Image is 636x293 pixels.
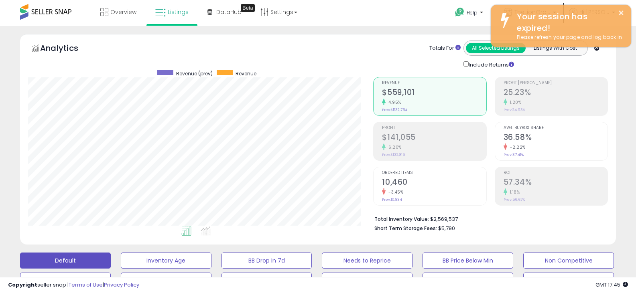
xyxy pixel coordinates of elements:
small: -2.22% [507,144,526,150]
span: Profit [382,126,486,130]
div: Include Returns [457,60,524,69]
span: Help [467,9,478,16]
div: Totals For [429,44,461,52]
span: Ordered Items [382,171,486,175]
button: × [618,8,624,18]
div: Your session has expired! [511,11,625,34]
span: Revenue (prev) [176,70,213,77]
small: 6.20% [386,144,402,150]
b: Short Term Storage Fees: [374,225,437,232]
h2: $559,101 [382,88,486,99]
button: Non Competitive [523,253,614,269]
small: 1.20% [507,99,522,105]
h2: 25.23% [504,88,608,99]
button: FitFlop [523,273,614,289]
small: Prev: $532,754 [382,107,407,112]
button: Inventory Age [121,253,211,269]
span: ROI [504,171,608,175]
span: Avg. Buybox Share [504,126,608,130]
h2: 10,460 [382,178,486,188]
a: Terms of Use [69,281,103,289]
span: $5,790 [438,224,455,232]
span: Revenue [236,70,256,77]
button: BB Drop in 7d [221,253,312,269]
button: BB Price Below Min [423,253,513,269]
h5: Analytics [40,42,94,56]
small: Prev: 37.41% [504,152,524,157]
small: -3.45% [386,189,403,195]
small: 1.18% [507,189,520,195]
button: Listings With Cost [525,43,585,53]
span: Listings [168,8,189,16]
span: Revenue [382,81,486,85]
i: Get Help [455,7,465,17]
small: 4.95% [386,99,401,105]
strong: Copyright [8,281,37,289]
span: Profit [PERSON_NAME] [504,81,608,85]
a: Privacy Policy [104,281,139,289]
li: $2,569,537 [374,214,602,223]
h2: 57.34% [504,178,608,188]
b: Total Inventory Value: [374,216,429,222]
span: 2025-10-13 17:45 GMT [595,281,628,289]
button: Top Sellers [20,273,111,289]
small: Prev: $132,815 [382,152,405,157]
button: Dionis Reorder [423,273,513,289]
button: Selling @ Max [121,273,211,289]
button: Items Being Repriced [221,273,312,289]
button: Needs to Reprice [322,253,412,269]
small: Prev: 56.67% [504,197,525,202]
small: Prev: 24.93% [504,107,525,112]
h2: 36.58% [504,133,608,143]
button: All Selected Listings [466,43,526,53]
div: seller snap | | [8,281,139,289]
div: Tooltip anchor [241,4,255,12]
small: Prev: 10,834 [382,197,402,202]
span: DataHub [216,8,242,16]
div: Please refresh your page and log back in [511,34,625,41]
span: Overview [110,8,136,16]
button: 30 Day Decrease [322,273,412,289]
h2: $141,055 [382,133,486,143]
button: Default [20,253,111,269]
a: Help [449,1,491,26]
